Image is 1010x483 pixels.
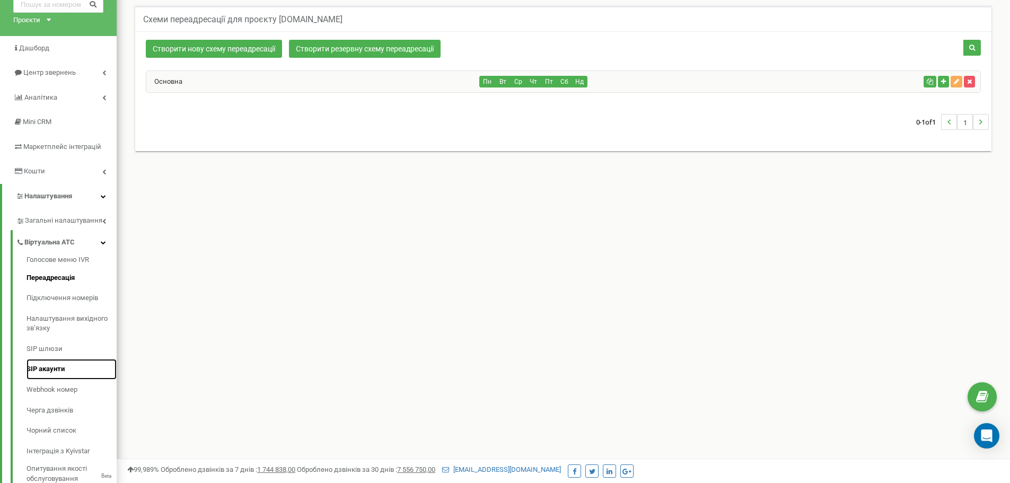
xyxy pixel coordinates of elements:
[289,40,441,58] a: Створити резервну схему переадресації
[23,143,101,151] span: Маркетплейс інтеграцій
[257,466,295,473] u: 1 744 838,00
[27,288,117,309] a: Підключення номерів
[916,103,989,140] nav: ...
[25,216,102,226] span: Загальні налаштування
[572,76,587,87] button: Нд
[23,118,51,126] span: Mini CRM
[16,230,117,252] a: Віртуальна АТС
[2,184,117,209] a: Налаштування
[963,40,981,56] button: Пошук схеми переадресації
[297,466,435,473] span: Оброблено дзвінків за 30 днів :
[479,76,495,87] button: Пн
[974,423,999,449] div: Open Intercom Messenger
[27,255,117,268] a: Голосове меню IVR
[495,76,511,87] button: Вт
[23,68,76,76] span: Центр звернень
[916,114,941,130] span: 0-1 1
[27,359,117,380] a: SIP акаунти
[27,420,117,441] a: Чорний список
[397,466,435,473] u: 7 556 750,00
[27,309,117,339] a: Налаштування вихідного зв’язку
[27,441,117,462] a: Інтеграція з Kyivstar
[925,117,932,127] span: of
[27,400,117,421] a: Черга дзвінків
[541,76,557,87] button: Пт
[24,192,72,200] span: Налаштування
[556,76,572,87] button: Сб
[442,466,561,473] a: [EMAIL_ADDRESS][DOMAIN_NAME]
[16,208,117,230] a: Загальні налаштування
[24,238,75,248] span: Віртуальна АТС
[19,44,49,52] span: Дашборд
[13,15,40,25] div: Проєкти
[510,76,526,87] button: Ср
[27,380,117,400] a: Webhook номер
[27,339,117,359] a: SIP шлюзи
[27,268,117,288] a: Переадресація
[161,466,295,473] span: Оброблено дзвінків за 7 днів :
[525,76,541,87] button: Чт
[127,466,159,473] span: 99,989%
[146,77,182,85] a: Основна
[146,40,282,58] a: Створити нову схему переадресації
[24,93,57,101] span: Аналiтика
[957,114,973,130] li: 1
[143,15,342,24] h5: Схеми переадресації для проєкту [DOMAIN_NAME]
[24,167,45,175] span: Кошти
